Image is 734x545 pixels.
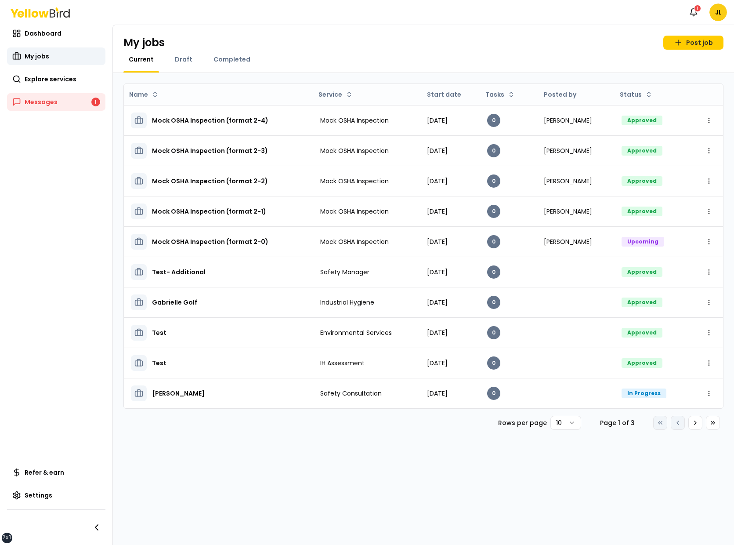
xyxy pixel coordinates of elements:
a: Completed [208,55,256,64]
span: Mock OSHA Inspection [320,116,389,125]
h3: Mock OSHA Inspection (format 2-4) [152,113,268,128]
div: 0 [487,205,500,218]
span: [DATE] [427,298,448,307]
div: Approved [622,176,662,186]
div: Approved [622,146,662,156]
span: Name [129,90,148,99]
span: JL [709,4,727,21]
div: 0 [487,326,500,339]
div: Approved [622,207,662,216]
a: Refer & earn [7,464,105,481]
h3: Mock OSHA Inspection (format 2-1) [152,203,266,219]
h3: Test [152,325,166,341]
div: 1 [91,98,100,106]
span: [DATE] [427,146,448,155]
span: Tasks [485,90,504,99]
span: Completed [213,55,250,64]
th: Start date [420,84,480,105]
span: [DATE] [427,268,448,276]
th: Posted by [537,84,615,105]
div: 0 [487,296,500,309]
span: [DATE] [427,328,448,337]
div: 2xl [2,534,12,541]
h1: My jobs [123,36,165,50]
a: Dashboard [7,25,105,42]
h3: Test- Additional [152,264,206,280]
div: 0 [487,235,500,248]
span: [DATE] [427,237,448,246]
span: Service [318,90,342,99]
div: In Progress [622,389,666,398]
button: 1 [685,4,702,21]
h3: Mock OSHA Inspection (format 2-2) [152,173,268,189]
span: Messages [25,98,58,106]
div: 1 [694,4,701,12]
a: Draft [170,55,198,64]
span: Refer & earn [25,468,64,477]
span: My jobs [25,52,49,61]
div: Approved [622,116,662,125]
span: Mock OSHA Inspection [320,237,389,246]
a: My jobs [7,47,105,65]
a: Post job [663,36,723,50]
button: Name [126,87,162,102]
span: Explore services [25,75,76,84]
span: Environmental Services [320,328,392,337]
button: Status [616,87,656,102]
div: 0 [487,144,500,157]
p: Rows per page [498,418,547,427]
button: Tasks [482,87,518,102]
span: Mock OSHA Inspection [320,146,389,155]
div: Approved [622,328,662,338]
a: Messages1 [7,93,105,111]
span: IH Assessment [320,359,365,367]
h3: Mock OSHA Inspection (format 2-3) [152,143,268,159]
a: Explore services [7,70,105,88]
span: [DATE] [427,116,448,125]
div: Upcoming [622,237,664,247]
span: [DATE] [427,359,448,367]
span: Mock OSHA Inspection [320,207,389,216]
span: [DATE] [427,389,448,398]
span: Safety Consultation [320,389,382,398]
div: 0 [487,387,500,400]
div: Approved [622,358,662,368]
span: Industrial Hygiene [320,298,374,307]
td: [PERSON_NAME] [537,166,615,196]
h3: Mock OSHA Inspection (format 2-0) [152,234,268,250]
span: Settings [25,491,52,500]
span: Status [620,90,642,99]
td: [PERSON_NAME] [537,135,615,166]
span: [DATE] [427,207,448,216]
span: [DATE] [427,177,448,185]
span: Draft [175,55,192,64]
div: 0 [487,265,500,279]
div: 0 [487,174,500,188]
span: Safety Manager [320,268,369,276]
td: [PERSON_NAME] [537,196,615,226]
div: Approved [622,298,662,307]
h3: Test [152,355,166,371]
h3: Gabrielle Golf [152,294,197,310]
div: Approved [622,267,662,277]
a: Current [123,55,159,64]
div: 0 [487,356,500,370]
td: [PERSON_NAME] [537,226,615,257]
span: Mock OSHA Inspection [320,177,389,185]
div: 0 [487,114,500,127]
td: [PERSON_NAME] [537,105,615,135]
span: Dashboard [25,29,61,38]
div: Page 1 of 3 [595,418,639,427]
a: Settings [7,487,105,504]
button: Service [315,87,356,102]
h3: [PERSON_NAME] [152,385,205,401]
span: Current [129,55,154,64]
